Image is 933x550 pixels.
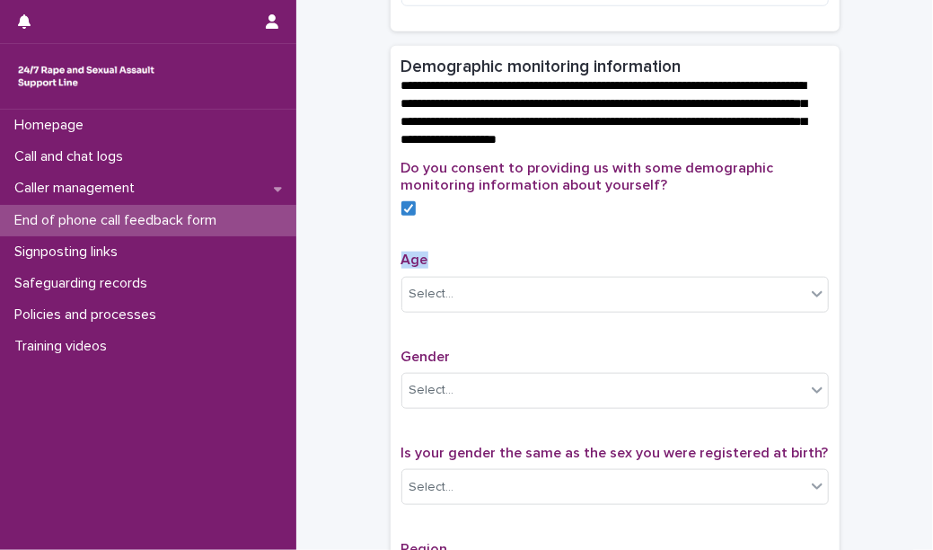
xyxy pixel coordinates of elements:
[409,478,454,497] div: Select...
[7,338,121,355] p: Training videos
[401,57,682,77] h2: Demographic monitoring information
[7,148,137,165] p: Call and chat logs
[7,306,171,324] p: Policies and processes
[409,285,454,304] div: Select...
[401,253,428,267] span: Age
[7,275,162,292] p: Safeguarding records
[14,58,158,94] img: rhQMoQhaT3yELyF149Cw
[7,212,231,229] p: End of phone call feedback form
[409,381,454,400] div: Select...
[7,244,132,261] p: Signposting links
[401,161,774,192] span: Do you consent to providing us with some demographic monitoring information about yourself?
[7,180,149,197] p: Caller management
[401,446,829,460] span: Is your gender the same as the sex you were registered at birth?
[401,350,451,364] span: Gender
[7,117,98,134] p: Homepage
